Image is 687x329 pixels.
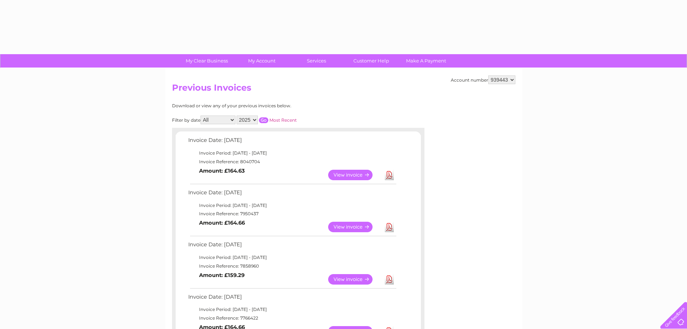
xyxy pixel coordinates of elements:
[186,262,397,270] td: Invoice Reference: 7858960
[199,272,245,278] b: Amount: £159.29
[199,168,245,174] b: Amount: £164.63
[385,170,394,180] a: Download
[199,220,245,226] b: Amount: £164.66
[177,54,237,68] a: My Clear Business
[186,253,397,262] td: Invoice Period: [DATE] - [DATE]
[186,305,397,314] td: Invoice Period: [DATE] - [DATE]
[186,209,397,218] td: Invoice Reference: 7950437
[186,201,397,210] td: Invoice Period: [DATE] - [DATE]
[385,222,394,232] a: Download
[287,54,346,68] a: Services
[328,222,381,232] a: View
[328,274,381,285] a: View
[186,292,397,306] td: Invoice Date: [DATE]
[269,117,297,123] a: Most Recent
[328,170,381,180] a: View
[186,314,397,322] td: Invoice Reference: 7766422
[172,103,361,108] div: Download or view any of your previous invoices below.
[186,157,397,166] td: Invoice Reference: 8040704
[186,149,397,157] td: Invoice Period: [DATE] - [DATE]
[342,54,401,68] a: Customer Help
[172,83,515,96] h2: Previous Invoices
[385,274,394,285] a: Download
[186,188,397,201] td: Invoice Date: [DATE]
[232,54,291,68] a: My Account
[186,135,397,149] td: Invoice Date: [DATE]
[396,54,456,68] a: Make A Payment
[186,240,397,253] td: Invoice Date: [DATE]
[172,116,361,124] div: Filter by date
[451,75,515,84] div: Account number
